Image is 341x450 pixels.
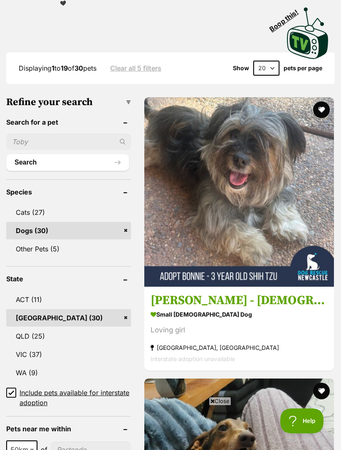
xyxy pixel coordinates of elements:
[144,286,334,371] a: [PERSON_NAME] - [DEMOGRAPHIC_DATA] Shih Tzu small [DEMOGRAPHIC_DATA] Dog Loving girl [GEOGRAPHIC_...
[19,408,322,446] iframe: Advertisement
[151,325,328,336] div: Loving girl
[19,64,96,72] span: Displaying to of pets
[6,222,131,239] a: Dogs (30)
[6,134,131,150] input: Toby
[6,309,131,327] a: [GEOGRAPHIC_DATA] (30)
[280,408,324,433] iframe: Help Scout Beacon - Open
[6,118,131,126] header: Search for a pet
[6,204,131,221] a: Cats (27)
[6,96,131,108] h3: Refine your search
[6,240,131,258] a: Other Pets (5)
[61,64,68,72] strong: 19
[313,383,330,399] button: favourite
[209,397,231,405] span: Close
[144,97,334,287] img: Bonnie - 3 Year Old Shih Tzu - Shih Tzu Dog
[110,64,161,72] a: Clear all 5 filters
[151,355,235,362] span: Interstate adoption unavailable
[287,7,329,59] img: PetRescue TV logo
[284,65,322,71] label: pets per page
[233,65,249,71] span: Show
[151,342,328,353] strong: [GEOGRAPHIC_DATA], [GEOGRAPHIC_DATA]
[52,64,54,72] strong: 1
[151,293,328,308] h3: [PERSON_NAME] - [DEMOGRAPHIC_DATA] Shih Tzu
[6,188,131,196] header: Species
[59,1,66,7] img: consumer-privacy-logo.png
[6,327,131,345] a: QLD (25)
[20,388,131,408] span: Include pets available for interstate adoption
[58,0,66,7] img: iconc.png
[268,3,306,33] span: Boop this!
[58,1,67,7] a: Privacy Notification
[74,64,83,72] strong: 30
[6,425,131,433] header: Pets near me within
[1,1,7,7] img: consumer-privacy-logo.png
[151,308,328,320] strong: small [DEMOGRAPHIC_DATA] Dog
[6,275,131,283] header: State
[6,364,131,381] a: WA (9)
[6,346,131,363] a: VIC (37)
[6,291,131,308] a: ACT (11)
[313,101,330,118] button: favourite
[6,154,129,171] button: Search
[6,388,131,408] a: Include pets available for interstate adoption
